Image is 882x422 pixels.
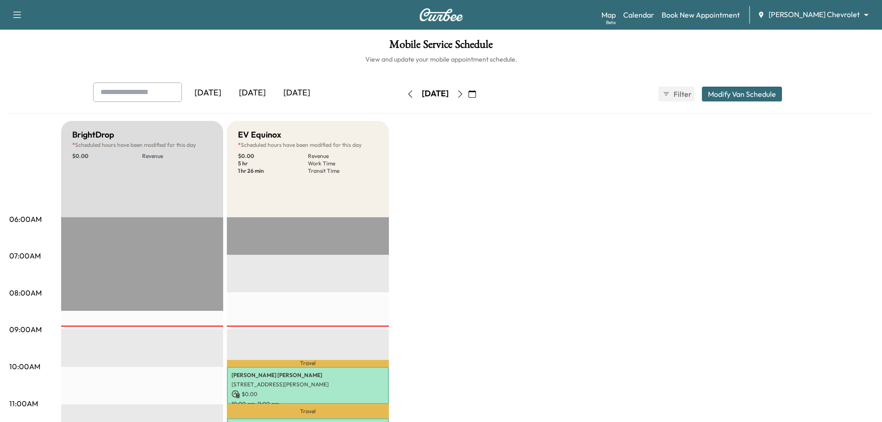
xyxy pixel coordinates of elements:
span: Filter [674,88,690,100]
p: Work Time [308,160,378,167]
p: $ 0.00 [72,152,142,160]
h6: View and update your mobile appointment schedule. [9,55,873,64]
p: 07:00AM [9,250,41,261]
button: Modify Van Schedule [702,87,782,101]
p: Revenue [308,152,378,160]
p: 09:00AM [9,324,42,335]
span: [PERSON_NAME] Chevrolet [769,9,860,20]
button: Filter [658,87,694,101]
p: [STREET_ADDRESS][PERSON_NAME] [231,381,384,388]
p: Travel [227,404,389,418]
p: Revenue [142,152,212,160]
p: 08:00AM [9,287,42,298]
p: Travel [227,360,389,367]
p: Transit Time [308,167,378,175]
p: $ 0.00 [238,152,308,160]
div: [DATE] [275,82,319,104]
p: 06:00AM [9,214,42,225]
a: MapBeta [601,9,616,20]
p: 11:00AM [9,398,38,409]
div: Beta [606,19,616,26]
h1: Mobile Service Schedule [9,39,873,55]
div: [DATE] [422,88,449,100]
div: [DATE] [230,82,275,104]
p: 5 hr [238,160,308,167]
p: Scheduled hours have been modified for this day [238,141,378,149]
a: Book New Appointment [662,9,740,20]
p: Scheduled hours have been modified for this day [72,141,212,149]
h5: EV Equinox [238,128,281,141]
h5: BrightDrop [72,128,114,141]
img: Curbee Logo [419,8,463,21]
p: $ 0.00 [231,390,384,398]
div: [DATE] [186,82,230,104]
a: Calendar [623,9,654,20]
p: 1 hr 26 min [238,167,308,175]
p: [PERSON_NAME] [PERSON_NAME] [231,372,384,379]
p: 10:00AM [9,361,40,372]
p: 10:00 am - 11:00 am [231,400,384,408]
